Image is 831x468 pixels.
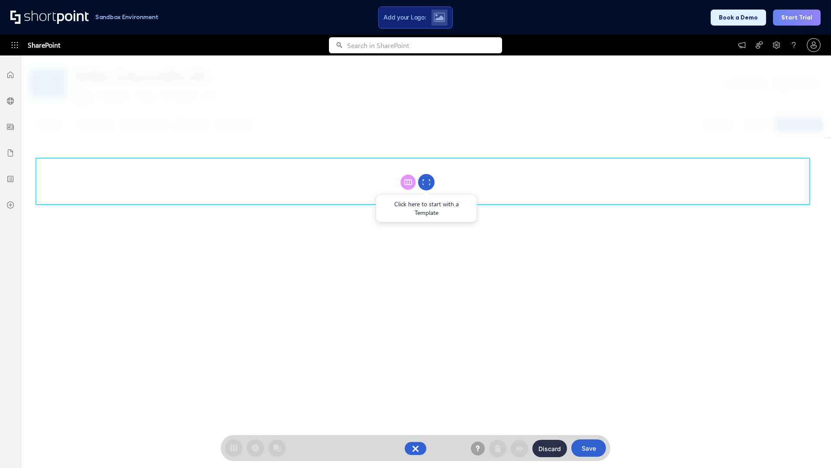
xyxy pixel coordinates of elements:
[28,35,60,55] span: SharePoint
[711,10,766,26] button: Book a Demo
[95,15,158,19] h1: Sandbox Environment
[571,439,606,457] button: Save
[383,13,426,21] span: Add your Logo:
[788,426,831,468] iframe: Chat Widget
[347,37,502,53] input: Search in SharePoint
[434,13,445,22] img: Upload logo
[532,440,567,457] button: Discard
[773,10,821,26] button: Start Trial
